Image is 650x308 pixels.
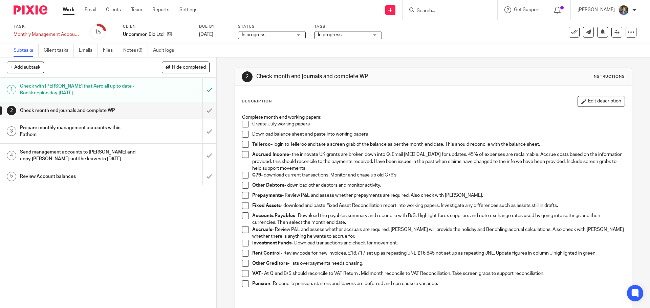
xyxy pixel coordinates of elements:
p: Description [242,99,272,104]
strong: Accruals [252,227,272,232]
p: - download current transactions. Monitor and chase up old C79's [252,172,624,179]
div: 5 [7,172,16,181]
strong: VAT [252,271,261,276]
p: - download other debtors and monitor activity. [252,182,624,189]
p: - Review P&L and assess whether prepayments are required. Also check with [PERSON_NAME]. [252,192,624,199]
button: Edit description [578,96,625,107]
a: Reports [152,6,169,13]
p: - login to Telleroo and take a screen grab of the balance as per the month end date. This should ... [252,141,624,148]
label: Status [238,24,306,29]
span: In progress [242,32,265,37]
strong: Prepayments [252,193,282,198]
div: 3 [7,126,16,136]
p: - Review P&L and assess whether accruals are required. [PERSON_NAME] will provide the holiday and... [252,226,624,240]
div: Monthly Management Accounts - Uncommon Bio [14,31,81,38]
h1: Check month end journals and complete WP [256,73,448,80]
strong: Accounts Payables [252,213,295,218]
strong: C79 [252,173,261,177]
strong: Telleroo [252,142,271,147]
a: Notes (0) [123,44,148,57]
strong: Investment Funds [252,241,291,245]
span: Hide completed [172,65,206,70]
div: 2 [242,71,253,82]
p: - Reconcile pension, starters and leavers are deferred and can cause a variance. [252,280,624,287]
label: Due by [199,24,230,29]
span: [DATE] [199,32,213,37]
div: 1 [7,85,16,94]
div: 4 [7,151,16,160]
strong: Rent Control [252,251,281,256]
label: Client [123,24,191,29]
p: Download balance sheet and paste into working papers [252,131,624,138]
a: Team [131,6,142,13]
a: Settings [179,6,197,13]
strong: Other Creditors [252,261,288,266]
img: 1530183611242%20(1).jpg [618,5,629,16]
h1: Check with [PERSON_NAME] that Xero all up to date - Bookkeeping day [DATE] [20,81,137,98]
span: In progress [318,32,342,37]
div: 2 [7,106,16,115]
strong: Pension [252,281,270,286]
img: Pixie [14,5,47,15]
h1: Check month end journals and complete WP [20,105,137,116]
button: Hide completed [162,62,210,73]
small: /5 [97,30,101,34]
p: - Review code for new invoices. £18,717 set up as repeating JNL £16,845 not set up as repeating J... [252,250,624,257]
p: Create July working papers [252,121,624,127]
p: - download and paste Fixed Asset Reconciliation report into working papers. Investigate any diffe... [252,202,624,209]
div: Instructions [592,74,625,79]
p: Complete month end working papers: [242,114,624,121]
a: Email [85,6,96,13]
a: Audit logs [153,44,179,57]
div: 1 [94,28,101,36]
a: Emails [79,44,98,57]
strong: Fixed Assets [252,203,281,208]
h1: Review Account balances [20,171,137,182]
label: Tags [314,24,382,29]
input: Search [416,8,477,14]
a: Clients [106,6,121,13]
p: - lists overpayments needs chasing. [252,260,624,267]
p: - Download transactions and check for movement. [252,240,624,246]
strong: Accrued Income [252,152,289,157]
strong: Other Debtors [252,183,284,188]
h1: Prepare monthly management accounts within Fathom [20,123,137,140]
h1: Send management accounts to [PERSON_NAME] and copy [PERSON_NAME] until he leaves in [DATE] [20,147,137,164]
a: Work [63,6,74,13]
a: Subtasks [14,44,39,57]
a: Files [103,44,118,57]
a: Client tasks [44,44,74,57]
span: Get Support [514,7,540,12]
p: - Download the payables summary and reconcile with B/S. Highlight forex suppliers and note exchan... [252,212,624,226]
p: - At Q end B/S should reconcile to VAT Return . Mid month reconcile to VAT Reconciliation. Take s... [252,270,624,277]
p: Uncommon Bio Ltd [123,31,164,38]
label: Task [14,24,81,29]
p: - the innovate UK grants are broken down into Q. Email [MEDICAL_DATA] for updates. 45% of expense... [252,151,624,172]
p: [PERSON_NAME] [578,6,615,13]
button: + Add subtask [7,62,44,73]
